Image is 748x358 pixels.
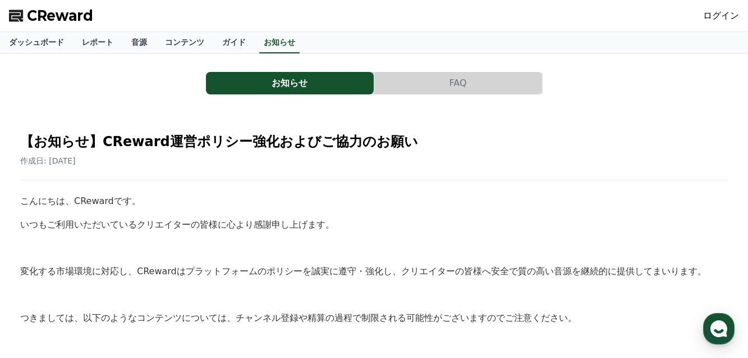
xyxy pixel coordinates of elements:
[9,7,93,25] a: CReward
[20,133,728,151] h2: 【お知らせ】CReward運営ポリシー強化およびご協力のお願い
[703,9,739,22] a: ログイン
[259,32,300,53] a: お知らせ
[20,311,728,325] p: つきましては、以下のようなコンテンツについては、チャンネル登録や精算の過程で制限される可能性がございますのでご注意ください。
[156,32,213,53] a: コンテンツ
[73,32,122,53] a: レポート
[20,264,728,279] p: 変化する市場環境に対応し、CRewardはプラットフォームのポリシーを誠実に遵守・強化し、クリエイターの皆様へ安全で質の高い音源を継続的に提供してまいります。
[213,32,255,53] a: ガイド
[374,72,542,94] button: FAQ
[374,72,543,94] a: FAQ
[20,156,76,165] span: 作成日: [DATE]
[122,32,156,53] a: 音源
[206,72,374,94] button: お知らせ
[20,194,728,209] p: こんにちは、CRewardです。
[27,7,93,25] span: CReward
[20,217,728,232] p: いつもご利用いただいているクリエイターの皆様に心より感謝申し上げます。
